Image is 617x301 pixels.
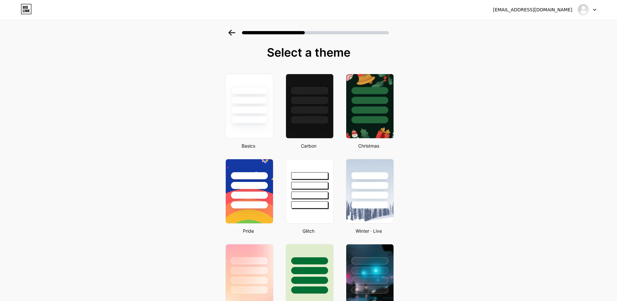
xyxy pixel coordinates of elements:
div: Winter · Live [344,228,394,234]
img: marmionmedspa [577,4,589,16]
div: Carbon [284,142,334,149]
div: Pride [223,228,273,234]
div: Basics [223,142,273,149]
div: [EMAIL_ADDRESS][DOMAIN_NAME] [493,6,572,13]
div: Select a theme [223,46,394,59]
div: Christmas [344,142,394,149]
div: Glitch [284,228,334,234]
